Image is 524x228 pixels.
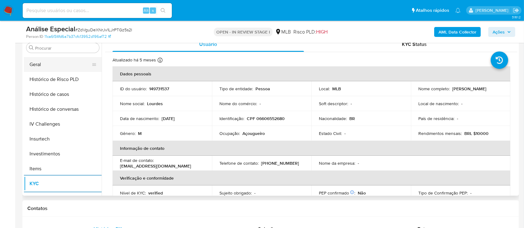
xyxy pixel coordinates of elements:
p: Soft descriptor : [319,101,348,106]
span: # ZdVguDeXNrJv1LJrPTGz5s2I [75,27,132,33]
p: - [254,190,255,196]
p: Nível de KYC : [120,190,146,196]
b: AML Data Collector [439,27,476,37]
p: [EMAIL_ADDRESS][DOMAIN_NAME] [120,163,191,169]
p: - [358,160,359,166]
span: Usuário [199,41,217,48]
p: Gênero : [120,131,136,136]
th: Dados pessoais [113,66,510,81]
p: - [461,101,462,106]
button: Histórico de casos [24,87,102,102]
p: [PHONE_NUMBER] [261,160,299,166]
p: E-mail de contato : [120,158,154,163]
p: País de residência : [418,116,454,121]
a: 11ca6f34fd6a7b37cfc13952d196af72 [44,34,111,39]
button: Histórico de Risco PLD [24,72,102,87]
p: [PERSON_NAME] [452,86,486,92]
p: Ocupação : [219,131,240,136]
div: MLB [275,29,291,35]
a: Notificações [455,8,461,13]
p: Nome do comércio : [219,101,257,106]
p: verified [148,190,163,196]
p: Pessoa [255,86,270,92]
p: [DATE] [162,116,175,121]
button: Lista Interna [24,191,102,206]
p: - [260,101,261,106]
p: Sujeito obrigado : [219,190,252,196]
a: Sair [513,7,519,14]
p: Local de nascimento : [418,101,459,106]
p: Identificação : [219,116,244,121]
p: BR [349,116,355,121]
th: Verificação e conformidade [113,171,510,186]
p: Atualizado há 5 meses [113,57,156,63]
span: Atalhos rápidos [416,7,449,14]
p: Não [358,190,366,196]
p: CPF 06606552680 [247,116,285,121]
p: - [351,101,352,106]
b: Análise Especial [26,24,75,34]
span: Ações [493,27,505,37]
p: Estado Civil : [319,131,342,136]
b: Person ID [26,34,43,39]
p: Lourdes [147,101,163,106]
button: Geral [24,57,97,72]
button: Items [24,161,102,176]
p: Local : [319,86,330,92]
button: AML Data Collector [434,27,481,37]
p: Nome completo : [418,86,450,92]
p: laisa.felismino@mercadolivre.com [476,7,511,13]
button: Insurtech [24,132,102,146]
p: Tipo de entidade : [219,86,253,92]
p: Nacionalidade : [319,116,347,121]
button: Procurar [29,45,34,50]
p: MLB [332,86,341,92]
p: PEP confirmado : [319,190,355,196]
span: Risco PLD: [293,29,328,35]
button: Investimentos [24,146,102,161]
p: Rendimentos mensais : [418,131,462,136]
button: search-icon [157,6,169,15]
p: Nome social : [120,101,145,106]
button: KYC [24,176,102,191]
span: HIGH [316,28,328,35]
p: Tipo de Confirmação PEP : [418,190,468,196]
p: M [138,131,142,136]
p: - [344,131,346,136]
p: - [470,190,471,196]
button: Ações [488,27,515,37]
th: Informação de contato [113,141,510,156]
span: s [152,7,154,13]
p: BRL $10000 [464,131,489,136]
span: KYC Status [402,41,427,48]
button: Histórico de conversas [24,102,102,117]
input: Pesquise usuários ou casos... [23,7,172,15]
p: OPEN - IN REVIEW STAGE I [214,28,273,36]
p: Nome da empresa : [319,160,355,166]
span: 3.161.2 [512,15,521,20]
span: Alt [144,7,149,13]
input: Procurar [35,45,97,51]
h1: Contatos [27,205,514,212]
p: - [457,116,458,121]
p: Telefone de contato : [219,160,259,166]
p: Data de nascimento : [120,116,159,121]
button: IV Challenges [24,117,102,132]
p: Açougueiro [242,131,265,136]
p: 149731537 [149,86,169,92]
p: ID do usuário : [120,86,147,92]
